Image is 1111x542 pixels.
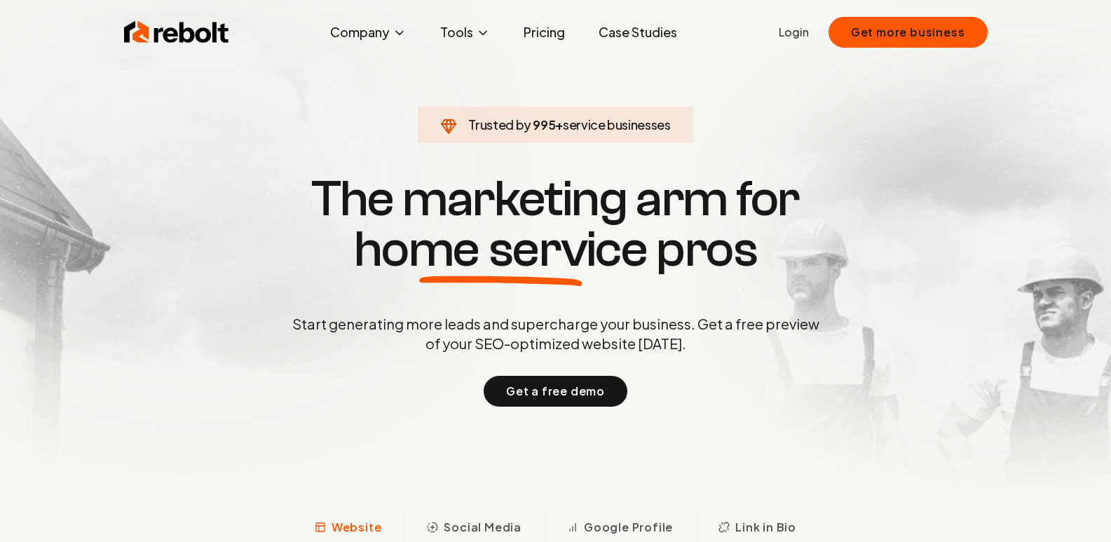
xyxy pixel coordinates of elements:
span: Social Media [444,519,522,536]
span: 995 [533,115,555,135]
span: Trusted by [468,116,531,133]
button: Get more business [829,17,988,48]
span: service businesses [563,116,671,133]
button: Tools [429,18,501,46]
span: + [555,116,563,133]
button: Company [319,18,418,46]
p: Start generating more leads and supercharge your business. Get a free preview of your SEO-optimiz... [289,314,822,353]
a: Pricing [512,18,576,46]
h1: The marketing arm for pros [219,174,892,275]
a: Case Studies [587,18,688,46]
span: Website [332,519,382,536]
span: Link in Bio [735,519,796,536]
img: Rebolt Logo [124,18,229,46]
span: home service [354,224,648,275]
a: Login [779,24,809,41]
button: Get a free demo [484,376,627,407]
span: Google Profile [584,519,673,536]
